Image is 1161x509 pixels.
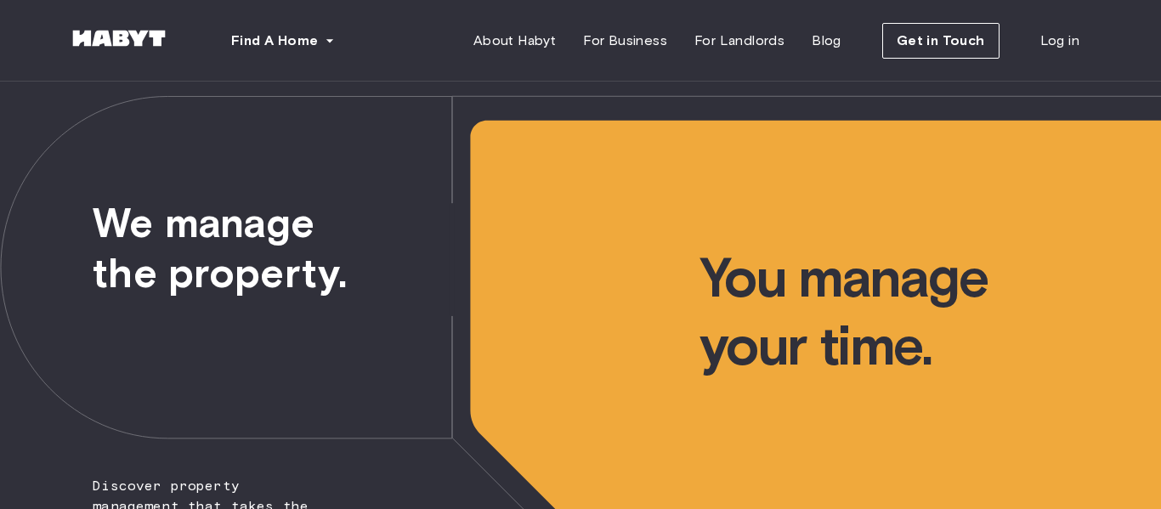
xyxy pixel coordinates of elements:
[694,31,784,51] span: For Landlords
[812,31,841,51] span: Blog
[583,31,667,51] span: For Business
[882,23,1000,59] button: Get in Touch
[897,31,985,51] span: Get in Touch
[798,24,855,58] a: Blog
[68,30,170,47] img: Habyt
[218,24,348,58] button: Find A Home
[460,24,569,58] a: About Habyt
[473,31,556,51] span: About Habyt
[699,82,1161,380] span: You manage your time.
[681,24,798,58] a: For Landlords
[231,31,318,51] span: Find A Home
[1027,24,1093,58] a: Log in
[1040,31,1079,51] span: Log in
[569,24,681,58] a: For Business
